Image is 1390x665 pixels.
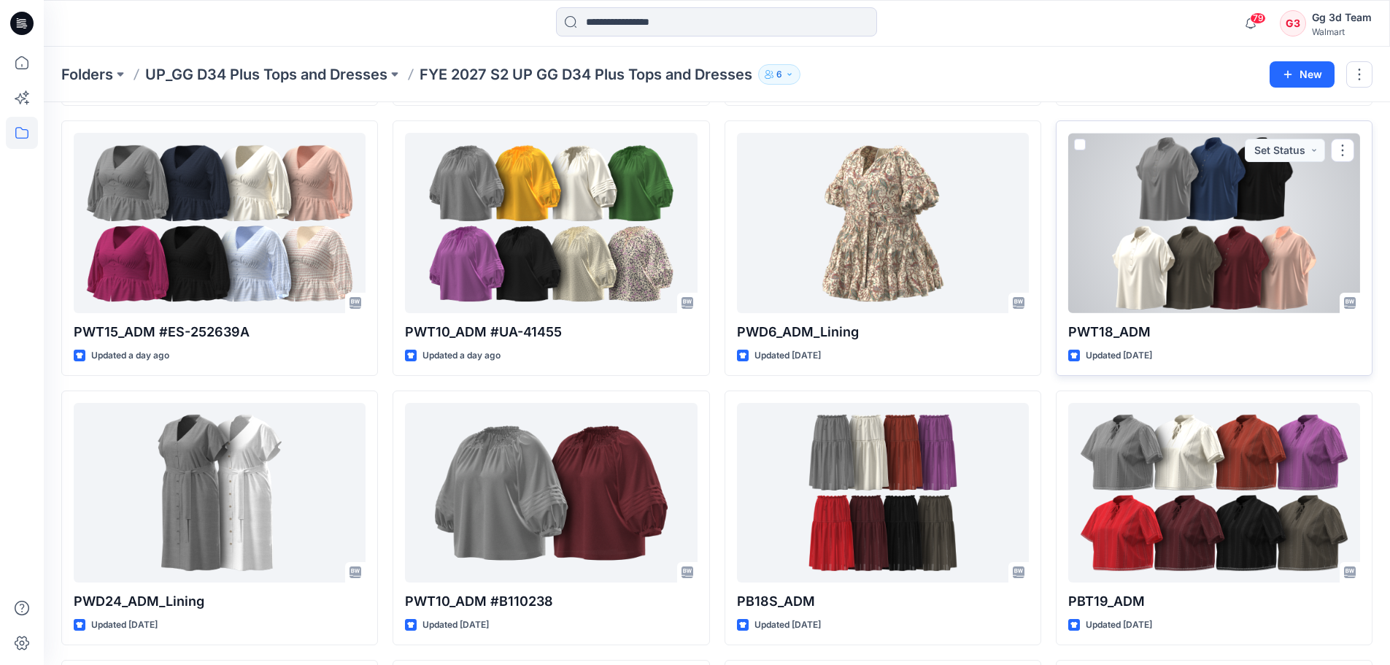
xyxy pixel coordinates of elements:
a: PBT19_ADM [1068,403,1360,583]
a: PWT10_ADM #B110238 [405,403,697,583]
span: 79 [1250,12,1266,24]
p: PWT10_ADM #UA-41455 [405,322,697,342]
p: Updated [DATE] [1086,348,1152,364]
a: PB18S_ADM [737,403,1029,583]
p: PWT18_ADM [1068,322,1360,342]
p: Updated a day ago [91,348,169,364]
p: Updated [DATE] [754,618,821,633]
a: UP_GG D34 Plus Tops and Dresses [145,64,387,85]
div: Walmart [1312,26,1372,37]
p: PB18S_ADM [737,591,1029,612]
p: PWD24_ADM_Lining [74,591,366,612]
p: PWD6_ADM_Lining [737,322,1029,342]
a: PWT10_ADM #UA-41455 [405,133,697,313]
p: Updated a day ago [422,348,501,364]
p: Updated [DATE] [422,618,489,633]
div: G3 [1280,10,1306,36]
p: PBT19_ADM [1068,591,1360,612]
p: Updated [DATE] [91,618,158,633]
p: PWT15_ADM #ES-252639A [74,322,366,342]
div: Gg 3d Team [1312,9,1372,26]
a: Folders [61,64,113,85]
p: PWT10_ADM #B110238 [405,591,697,612]
p: Updated [DATE] [1086,618,1152,633]
a: PWT15_ADM #ES-252639A [74,133,366,313]
button: 6 [758,64,800,85]
a: PWD24_ADM_Lining [74,403,366,583]
p: FYE 2027 S2 UP GG D34 Plus Tops and Dresses [420,64,752,85]
p: 6 [776,66,782,82]
button: New [1270,61,1335,88]
p: Updated [DATE] [754,348,821,364]
a: PWD6_ADM_Lining [737,133,1029,313]
a: PWT18_ADM [1068,133,1360,313]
